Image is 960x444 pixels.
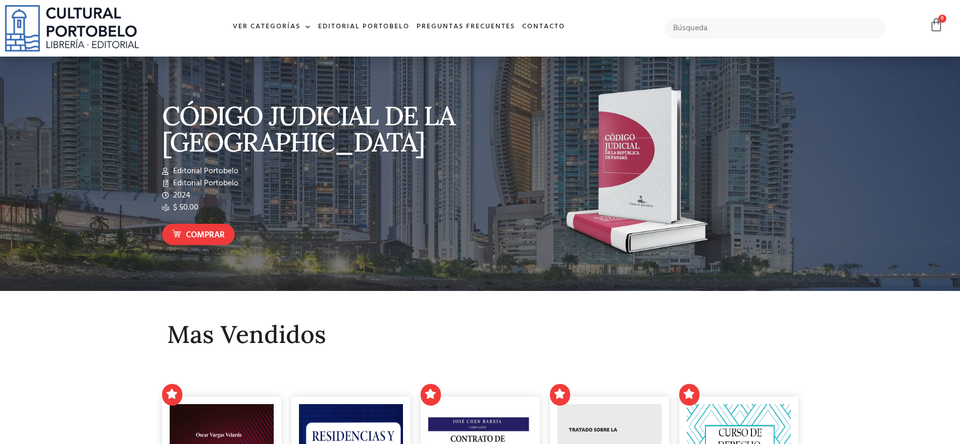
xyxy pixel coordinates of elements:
[315,16,413,38] a: Editorial Portobelo
[167,321,793,348] h2: Mas Vendidos
[665,18,886,39] input: Búsqueda
[162,224,235,245] a: Comprar
[413,16,519,38] a: Preguntas frecuentes
[171,177,238,189] span: Editorial Portobelo
[171,202,198,214] span: $ 50.00
[162,103,475,155] p: CÓDIGO JUDICIAL DE LA [GEOGRAPHIC_DATA]
[229,16,315,38] a: Ver Categorías
[519,16,569,38] a: Contacto
[171,165,238,177] span: Editorial Portobelo
[929,18,943,32] a: 0
[938,15,946,23] span: 0
[186,229,225,242] span: Comprar
[171,189,190,202] span: 2024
